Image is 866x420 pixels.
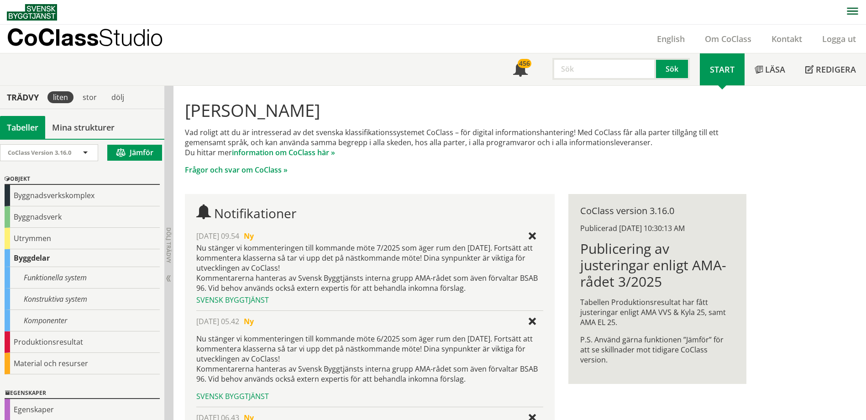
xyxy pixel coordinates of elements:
span: Notifikationer [214,205,296,222]
div: Svensk Byggtjänst [196,295,543,305]
div: CoClass version 3.16.0 [580,206,734,216]
img: Svensk Byggtjänst [7,4,57,21]
a: Start [700,53,745,85]
div: 456 [518,59,531,68]
p: P.S. Använd gärna funktionen ”Jämför” för att se skillnader mot tidigare CoClass version. [580,335,734,365]
h1: Publicering av justeringar enligt AMA-rådet 3/2025 [580,241,734,290]
span: CoClass Version 3.16.0 [8,148,71,157]
span: Ny [244,231,254,241]
div: Byggnadsverkskomplex [5,185,160,206]
span: Dölj trädvy [165,227,173,263]
div: Produktionsresultat [5,331,160,353]
input: Sök [552,58,656,80]
button: Jämför [107,145,162,161]
a: 456 [503,53,538,85]
div: Material och resurser [5,353,160,374]
div: Trädvy [2,92,44,102]
p: CoClass [7,32,163,42]
div: Funktionella system [5,267,160,289]
a: Redigera [795,53,866,85]
span: Redigera [816,64,856,75]
a: Kontakt [761,33,812,44]
div: Svensk Byggtjänst [196,391,543,401]
p: Tabellen Produktionsresultat har fått justeringar enligt AMA VVS & Kyla 25, samt AMA EL 25. [580,297,734,327]
div: Utrymmen [5,228,160,249]
a: information om CoClass här » [232,147,335,157]
a: Logga ut [812,33,866,44]
span: Läsa [765,64,785,75]
div: Byggnadsverk [5,206,160,228]
div: Konstruktiva system [5,289,160,310]
span: Notifikationer [513,63,528,78]
a: English [647,33,695,44]
div: Komponenter [5,310,160,331]
a: Mina strukturer [45,116,121,139]
span: Ny [244,316,254,326]
h1: [PERSON_NAME] [185,100,746,120]
a: Läsa [745,53,795,85]
span: [DATE] 09.54 [196,231,239,241]
div: Nu stänger vi kommenteringen till kommande möte 7/2025 som äger rum den [DATE]. Fortsätt att komm... [196,243,543,293]
div: liten [47,91,73,103]
div: Byggdelar [5,249,160,267]
p: Nu stänger vi kommenteringen till kommande möte 6/2025 som äger rum den [DATE]. Fortsätt att komm... [196,334,543,384]
p: Vad roligt att du är intresserad av det svenska klassifikationssystemet CoClass – för digital inf... [185,127,746,157]
div: dölj [106,91,130,103]
a: Om CoClass [695,33,761,44]
div: Objekt [5,174,160,185]
span: [DATE] 05.42 [196,316,239,326]
div: Publicerad [DATE] 10:30:13 AM [580,223,734,233]
span: Start [710,64,735,75]
button: Sök [656,58,690,80]
span: Studio [99,24,163,51]
div: stor [77,91,102,103]
a: Frågor och svar om CoClass » [185,165,288,175]
div: Egenskaper [5,388,160,399]
a: CoClassStudio [7,25,183,53]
